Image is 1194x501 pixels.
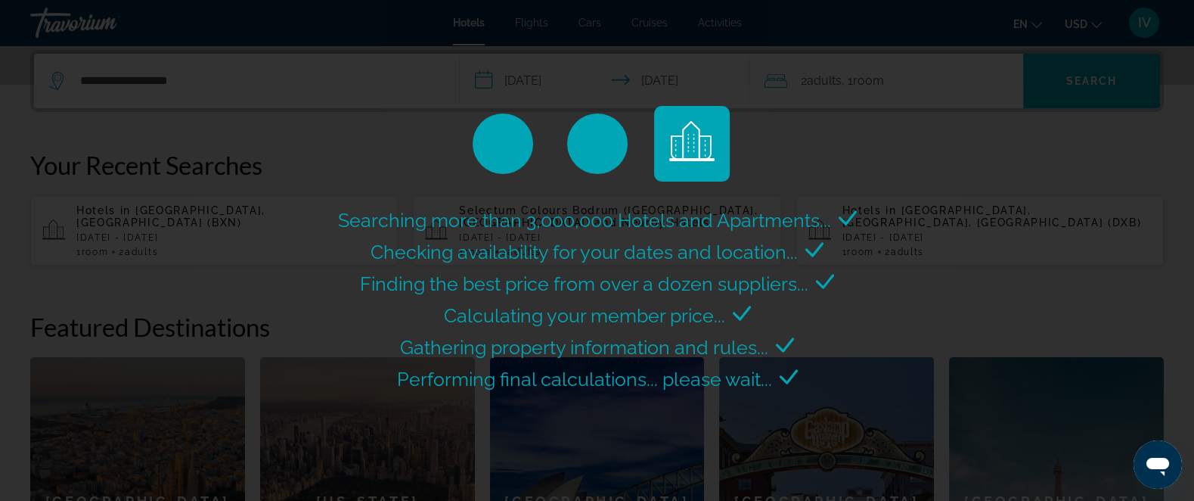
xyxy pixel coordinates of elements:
span: Calculating your member price... [444,304,725,327]
span: Gathering property information and rules... [400,336,768,359]
span: Searching more than 3,000,000 Hotels and Apartments... [338,209,831,232]
span: Performing final calculations... please wait... [397,368,772,391]
iframe: Кнопка запуска окна обмена сообщениями [1134,440,1182,489]
span: Finding the best price from over a dozen suppliers... [360,272,808,295]
span: Checking availability for your dates and location... [371,241,798,263]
